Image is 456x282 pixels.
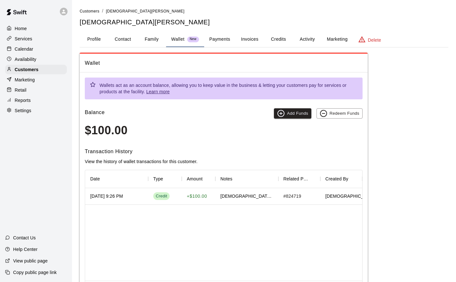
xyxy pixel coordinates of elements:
[80,9,100,13] span: Customers
[100,79,357,97] div: Wallets act as an account balance, allowing you to keep value in the business & letting your cust...
[90,193,123,199] div: Sep 18, 2025 9:26 PM
[293,32,322,47] button: Activity
[203,174,212,183] button: Sort
[5,106,67,115] a: Settings
[187,37,199,41] span: New
[106,9,184,13] span: [DEMOGRAPHIC_DATA][PERSON_NAME]
[5,95,67,105] a: Reports
[182,170,215,188] div: Amount
[80,8,100,13] a: Customers
[80,32,448,47] div: basic tabs example
[5,34,67,44] a: Services
[348,174,357,183] button: Sort
[232,174,241,183] button: Sort
[148,170,182,188] div: Type
[187,193,207,200] p: + $100.00
[15,66,38,73] p: Customers
[284,170,309,188] div: Related Payment ID
[274,108,311,119] button: Add Funds
[80,18,448,27] h5: [DEMOGRAPHIC_DATA][PERSON_NAME]
[264,32,293,47] button: Credits
[309,174,318,183] button: Sort
[5,85,67,95] a: Retail
[15,36,32,42] p: Services
[85,124,363,137] h3: $100.00
[13,258,48,264] p: View public page
[171,36,185,43] p: Wallet
[325,193,414,199] span: [DEMOGRAPHIC_DATA][PERSON_NAME]
[284,193,301,199] a: #824719
[322,32,353,47] button: Marketing
[5,54,67,64] a: Availability
[13,269,57,276] p: Copy public page link
[13,246,37,253] p: Help Center
[108,32,137,47] button: Contact
[15,25,27,32] p: Home
[15,107,31,114] p: Settings
[137,32,166,47] button: Family
[163,174,172,183] button: Sort
[215,170,278,188] div: Notes
[15,56,36,62] p: Availability
[80,32,108,47] button: Profile
[5,65,67,74] a: Customers
[187,170,203,188] div: Amount
[85,108,105,119] h6: Balance
[15,97,31,104] p: Reports
[90,170,100,188] div: Date
[15,77,35,83] p: Marketing
[100,174,109,183] button: Sort
[278,170,320,188] div: Related Payment ID
[220,170,232,188] div: Notes
[156,193,167,199] div: Credit
[85,170,148,188] div: Date
[13,235,36,241] p: Contact Us
[85,158,363,165] p: View the history of wallet transactions for this customer.
[325,170,348,188] div: Created By
[5,44,67,54] a: Calendar
[80,8,448,15] nav: breadcrumb
[320,170,362,188] div: Created By
[15,87,27,93] p: Retail
[146,89,170,94] a: Learn more
[15,46,33,52] p: Calendar
[204,32,235,47] button: Payments
[316,108,363,119] button: Redeem Funds
[220,193,273,199] div: Jesus Medina added funds to wallet
[102,8,103,14] li: /
[5,75,67,85] a: Marketing
[85,147,363,156] h6: Transaction History
[5,24,67,33] a: Home
[85,59,363,67] span: Wallet
[153,170,163,188] div: Type
[235,32,264,47] button: Invoices
[368,37,381,43] p: Delete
